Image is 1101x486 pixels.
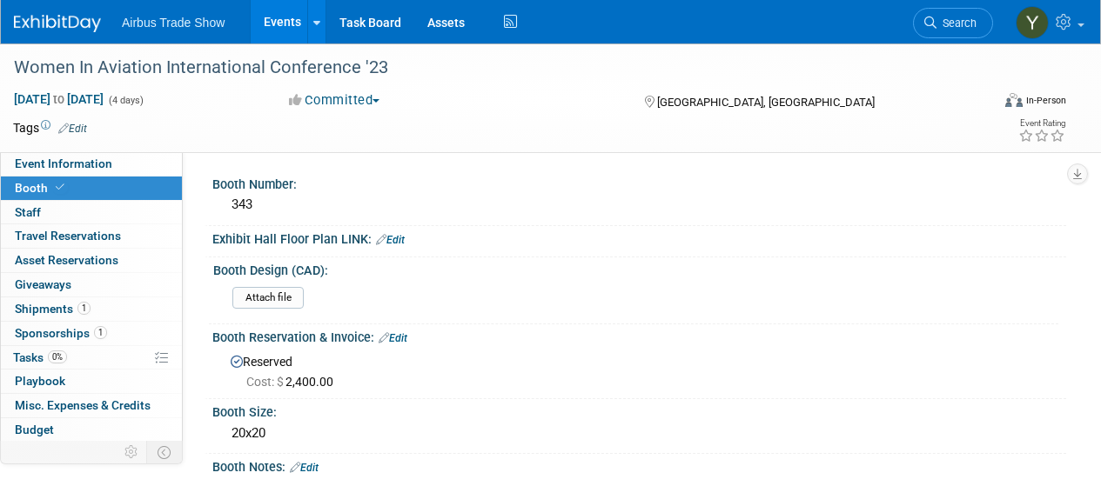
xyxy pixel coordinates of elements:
[212,454,1066,476] div: Booth Notes:
[376,234,405,246] a: Edit
[913,8,993,38] a: Search
[379,332,407,344] a: Edit
[13,91,104,107] span: [DATE] [DATE]
[225,420,1053,447] div: 20x20
[1,297,182,321] a: Shipments1
[147,441,183,463] td: Toggle Event Tabs
[225,349,1053,390] div: Reserved
[13,350,67,364] span: Tasks
[657,96,875,109] span: [GEOGRAPHIC_DATA], [GEOGRAPHIC_DATA]
[1,394,182,417] a: Misc. Expenses & Credits
[1018,119,1065,128] div: Event Rating
[15,229,121,243] span: Travel Reservations
[1,152,182,176] a: Event Information
[225,191,1053,218] div: 343
[15,326,107,340] span: Sponsorships
[15,156,112,170] span: Event Information
[937,17,977,30] span: Search
[8,52,977,83] div: Women In Aviation International Conference '23
[94,326,107,339] span: 1
[1,273,182,296] a: Giveaways
[1,418,182,442] a: Budget
[48,350,67,363] span: 0%
[213,257,1058,279] div: Booth Design (CAD):
[1,369,182,393] a: Playbook
[50,92,67,106] span: to
[14,15,101,32] img: ExhibitDay
[1,224,182,248] a: Travel Reservations
[122,16,225,30] span: Airbus Trade Show
[1005,93,1023,107] img: Format-Inperson.png
[246,375,285,389] span: Cost: $
[77,302,91,315] span: 1
[212,226,1066,249] div: Exhibit Hall Floor Plan LINK:
[107,95,144,106] span: (4 days)
[1,201,182,224] a: Staff
[212,399,1066,421] div: Booth Size:
[1,249,182,272] a: Asset Reservations
[58,123,87,135] a: Edit
[912,90,1066,117] div: Event Format
[1016,6,1049,39] img: Yolanda Bauza
[1025,94,1066,107] div: In-Person
[15,423,54,436] span: Budget
[15,398,151,412] span: Misc. Expenses & Credits
[15,181,68,195] span: Booth
[1,176,182,200] a: Booth
[13,119,87,136] td: Tags
[212,171,1066,193] div: Booth Number:
[290,462,319,474] a: Edit
[15,302,91,316] span: Shipments
[1,322,182,345] a: Sponsorships1
[117,441,147,463] td: Personalize Event Tab Strip
[15,253,118,267] span: Asset Reservations
[15,277,71,291] span: Giveaways
[15,374,65,388] span: Playbook
[283,91,386,110] button: Committed
[1,346,182,369] a: Tasks0%
[56,183,64,192] i: Booth reservation complete
[246,375,340,389] span: 2,400.00
[212,324,1066,347] div: Booth Reservation & Invoice:
[15,205,41,219] span: Staff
